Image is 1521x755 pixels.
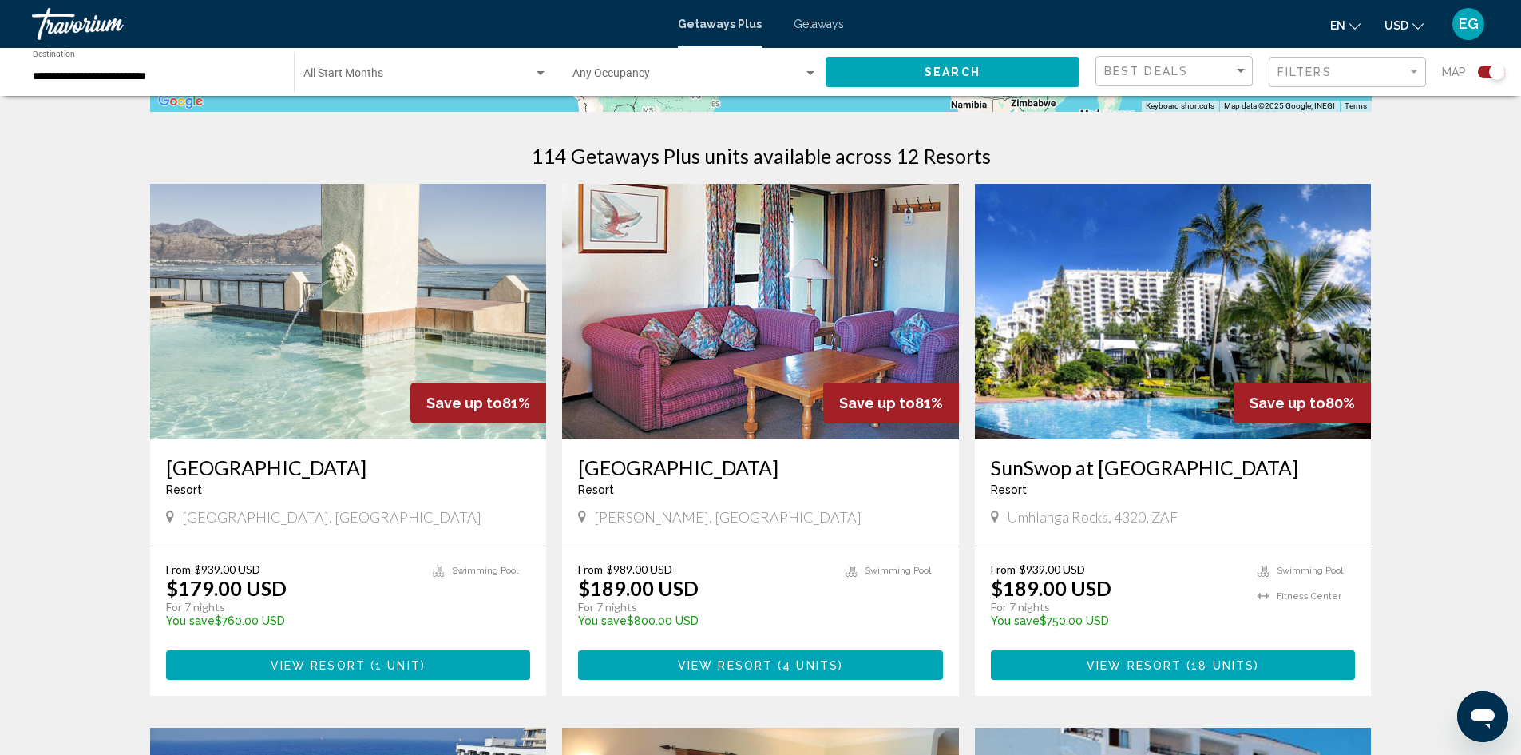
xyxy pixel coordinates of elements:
div: 80% [1234,383,1371,423]
a: Open this area in Google Maps (opens a new window) [154,91,207,112]
span: USD [1384,19,1408,32]
span: View Resort [678,659,773,672]
button: View Resort(1 unit) [166,650,531,680]
a: Getaways [794,18,844,30]
span: Save up to [1250,395,1325,411]
a: [GEOGRAPHIC_DATA] [166,455,531,479]
span: Fitness Center [1277,591,1341,602]
span: Swimming Pool [1277,566,1343,576]
span: Umhlanga Rocks, 4320, ZAF [1007,508,1178,526]
span: EG [1459,16,1479,32]
a: Getaways Plus [678,18,762,30]
span: ( ) [1182,659,1259,672]
p: For 7 nights [991,600,1242,614]
span: Search [925,66,980,79]
span: $939.00 USD [195,562,260,576]
p: $179.00 USD [166,576,287,600]
span: Filters [1277,66,1332,78]
p: $750.00 USD [991,614,1242,627]
span: [PERSON_NAME], [GEOGRAPHIC_DATA] [594,508,862,526]
iframe: Button to launch messaging window [1457,691,1508,742]
button: View Resort(4 units) [578,650,943,680]
span: You save [991,614,1040,627]
img: 2503O01X.jpg [150,184,547,439]
span: Swimming Pool [865,566,931,576]
span: en [1330,19,1345,32]
span: Resort [578,483,614,496]
span: Swimming Pool [452,566,518,576]
span: Map [1442,61,1466,83]
a: [GEOGRAPHIC_DATA] [578,455,943,479]
span: Resort [166,483,202,496]
span: You save [578,614,627,627]
mat-select: Sort by [1104,65,1248,78]
a: Terms (opens in new tab) [1345,101,1367,110]
span: Save up to [426,395,502,411]
p: For 7 nights [166,600,418,614]
button: Change language [1330,14,1361,37]
button: User Menu [1448,7,1489,41]
span: ( ) [366,659,426,672]
button: Filter [1269,56,1426,89]
p: $189.00 USD [578,576,699,600]
button: Change currency [1384,14,1424,37]
p: $760.00 USD [166,614,418,627]
span: $939.00 USD [1020,562,1085,576]
div: 81% [823,383,959,423]
span: Resort [991,483,1027,496]
img: Google [154,91,207,112]
span: View Resort [271,659,366,672]
span: 4 units [782,659,838,672]
span: ( ) [773,659,843,672]
button: View Resort(18 units) [991,650,1356,680]
span: [GEOGRAPHIC_DATA], [GEOGRAPHIC_DATA] [182,508,481,526]
a: SunSwop at [GEOGRAPHIC_DATA] [991,455,1356,479]
span: Best Deals [1104,65,1188,77]
span: From [578,562,603,576]
span: View Resort [1087,659,1182,672]
span: You save [166,614,215,627]
span: From [991,562,1016,576]
p: For 7 nights [578,600,830,614]
span: $989.00 USD [607,562,672,576]
h1: 114 Getaways Plus units available across 12 Resorts [531,144,991,168]
span: 1 unit [375,659,421,672]
p: $189.00 USD [991,576,1111,600]
button: Search [826,57,1079,86]
img: 3245I01X.jpg [562,184,959,439]
div: 81% [410,383,546,423]
span: From [166,562,191,576]
img: ii_ucb1.jpg [975,184,1372,439]
span: Save up to [839,395,915,411]
span: Map data ©2025 Google, INEGI [1224,101,1335,110]
button: Keyboard shortcuts [1146,101,1214,112]
a: Travorium [32,8,662,40]
p: $800.00 USD [578,614,830,627]
span: 18 units [1191,659,1254,672]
